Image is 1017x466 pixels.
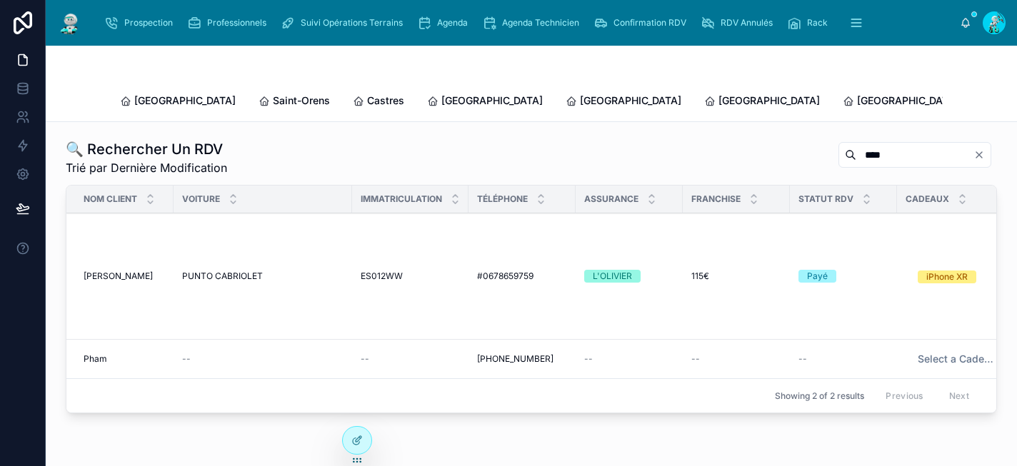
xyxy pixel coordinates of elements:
span: -- [798,353,807,365]
a: [GEOGRAPHIC_DATA] [120,88,236,116]
a: ES012WW [361,270,460,282]
span: RDV Annulés [721,17,773,29]
span: [GEOGRAPHIC_DATA] [857,93,958,108]
a: Agenda Technicien [478,10,589,36]
a: -- [182,353,344,365]
span: [PERSON_NAME] [84,270,153,282]
span: Cadeaux [906,193,949,205]
img: App logo [57,11,83,34]
span: -- [182,353,191,365]
div: Payé [807,270,828,283]
h1: 🔍 Rechercher Un RDV [66,139,227,159]
a: -- [584,353,674,365]
a: Professionnels [183,10,276,36]
span: ES012WW [361,270,403,282]
a: -- [361,353,460,365]
span: [GEOGRAPHIC_DATA] [134,93,236,108]
span: Agenda Technicien [502,17,579,29]
span: [GEOGRAPHIC_DATA] [718,93,820,108]
a: [GEOGRAPHIC_DATA] [704,88,820,116]
span: Pham [84,353,107,365]
a: -- [691,353,781,365]
span: -- [361,353,369,365]
span: Téléphone [477,193,528,205]
a: [GEOGRAPHIC_DATA] [843,88,958,116]
span: Franchise [691,193,741,205]
span: Showing 2 of 2 results [775,390,864,402]
a: -- [798,353,888,365]
a: Agenda [413,10,478,36]
span: Assurance [584,193,638,205]
div: scrollable content [94,7,960,39]
span: Trié par Dernière Modification [66,159,227,176]
span: Castres [367,93,404,108]
a: Saint-Orens [259,88,330,116]
button: Clear [973,149,991,161]
a: Confirmation RDV [589,10,696,36]
span: Suivi Opérations Terrains [301,17,403,29]
span: Saint-Orens [273,93,330,108]
a: Suivi Opérations Terrains [276,10,413,36]
a: [PERSON_NAME] [84,270,165,282]
span: Rack [807,17,828,29]
a: Rack [783,10,838,36]
a: L'OLIVIER [584,270,674,283]
span: #0678659759 [477,270,533,282]
span: Nom Client [84,193,137,205]
span: Statut RDV [798,193,853,205]
a: Prospection [100,10,183,36]
span: -- [691,353,700,365]
span: Agenda [437,17,468,29]
span: Confirmation RDV [613,17,686,29]
a: RDV Annulés [696,10,783,36]
a: [PHONE_NUMBER] [477,353,567,365]
div: L'OLIVIER [593,270,632,283]
a: [GEOGRAPHIC_DATA] [427,88,543,116]
a: Pham [84,353,165,365]
span: PUNTO CABRIOLET [182,270,263,282]
span: [PHONE_NUMBER] [477,353,553,365]
span: [GEOGRAPHIC_DATA] [441,93,543,108]
span: Select a Cadeau [918,352,993,366]
span: Voiture [182,193,220,205]
span: Prospection [124,17,173,29]
span: 115€ [691,270,709,282]
a: 115€ [691,270,781,282]
a: Castres [353,88,404,116]
a: Payé [798,270,888,283]
span: [GEOGRAPHIC_DATA] [580,93,681,108]
a: #0678659759 [477,270,567,282]
span: -- [584,353,593,365]
span: Professionnels [207,17,266,29]
a: [GEOGRAPHIC_DATA] [566,88,681,116]
a: PUNTO CABRIOLET [182,270,344,282]
div: iPhone XR [926,270,968,283]
span: Immatriculation [361,193,442,205]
